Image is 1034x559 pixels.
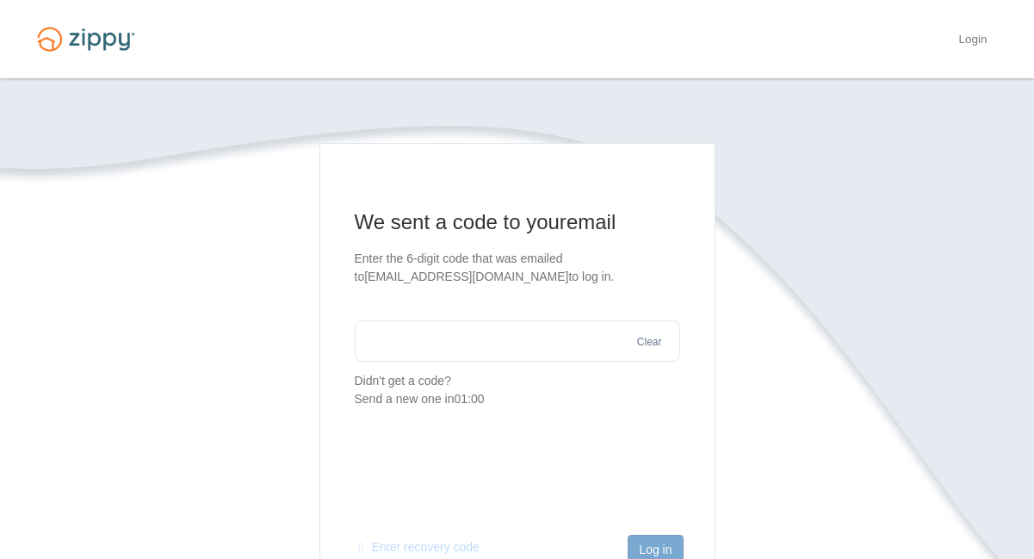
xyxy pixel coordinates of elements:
h1: We sent a code to your email [355,208,680,236]
a: Login [958,33,987,50]
img: Logo [27,19,146,59]
button: Clear [632,334,667,351]
p: Enter the 6-digit code that was emailed to [EMAIL_ADDRESS][DOMAIN_NAME] to log in. [355,250,680,286]
p: Didn't get a code? [355,372,680,408]
div: Send a new one in 01:00 [355,390,680,408]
